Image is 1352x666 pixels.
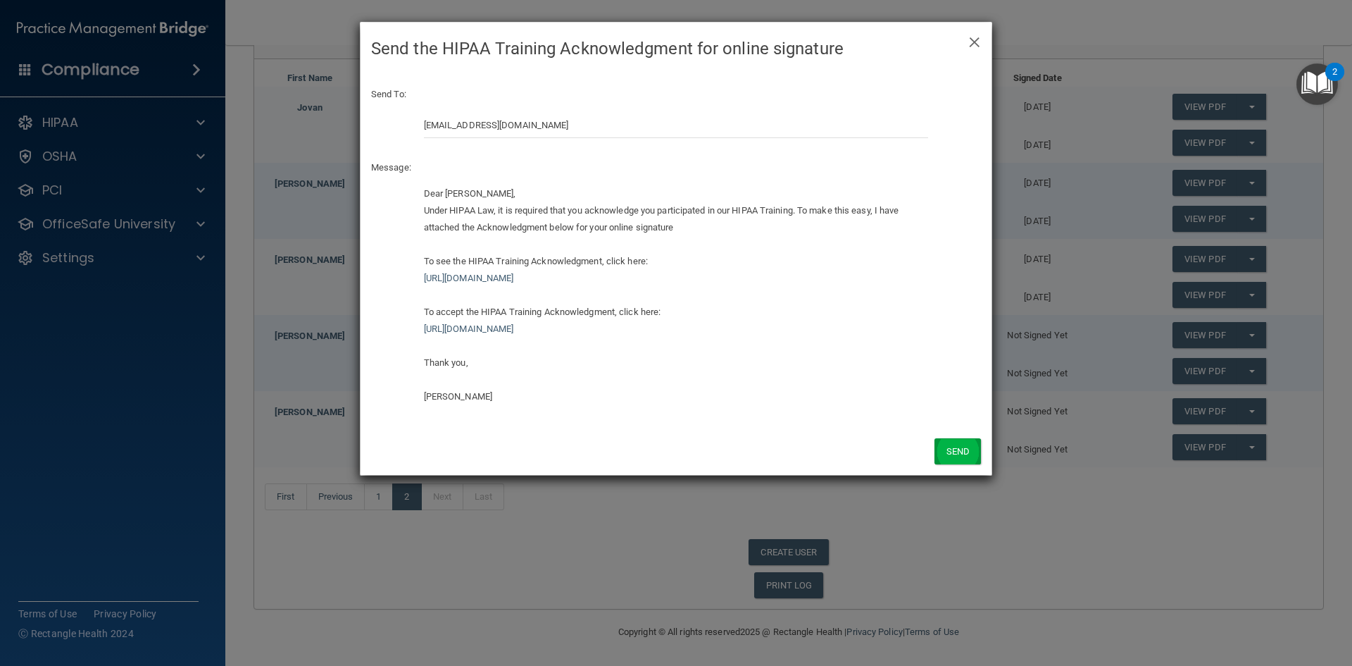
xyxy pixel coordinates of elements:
div: Dear [PERSON_NAME], Under HIPAA Law, it is required that you acknowledge you participated in our ... [424,185,929,405]
a: [URL][DOMAIN_NAME] [424,273,514,283]
h4: Send the HIPAA Training Acknowledgment for online signature [371,33,981,64]
iframe: Drift Widget Chat Controller [1282,569,1335,622]
div: 2 [1332,72,1337,90]
a: [URL][DOMAIN_NAME] [424,323,514,334]
p: Send To: [371,86,981,103]
input: Email Address [424,112,929,138]
span: × [968,26,981,54]
button: Open Resource Center, 2 new notifications [1296,63,1338,105]
p: Message: [371,159,981,176]
button: Send [934,438,981,464]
